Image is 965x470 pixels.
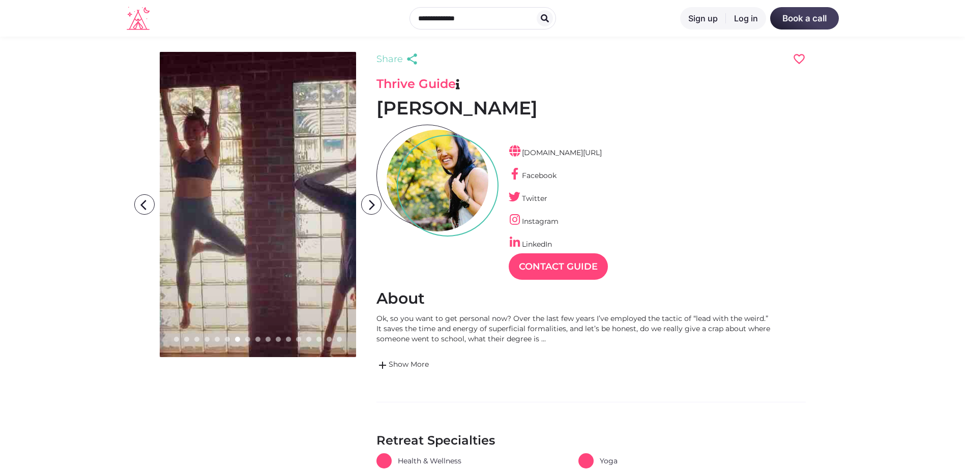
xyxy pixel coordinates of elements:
[376,433,806,448] h3: Retreat Specialties
[680,7,726,30] a: Sign up
[509,217,559,226] a: Instagram
[509,148,602,157] a: [DOMAIN_NAME][URL]
[376,359,389,371] span: add
[578,453,618,468] a: Yoga
[376,453,461,468] a: Health & Wellness
[376,289,806,308] h2: About
[136,195,157,215] i: arrow_back_ios
[509,171,557,180] a: Facebook
[376,97,806,120] h1: [PERSON_NAME]
[726,7,766,30] a: Log in
[376,52,403,66] span: Share
[509,240,552,249] a: LinkedIn
[376,52,421,66] a: Share
[362,195,382,215] i: arrow_forward_ios
[376,76,806,92] h3: Thrive Guide
[376,359,773,371] a: addShow More
[509,253,608,280] a: Contact Guide
[376,313,773,344] div: Ok, so you want to get personal now? Over the last few years I’ve employed the tactic of “lead wi...
[770,7,839,30] a: Book a call
[509,194,547,203] a: Twitter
